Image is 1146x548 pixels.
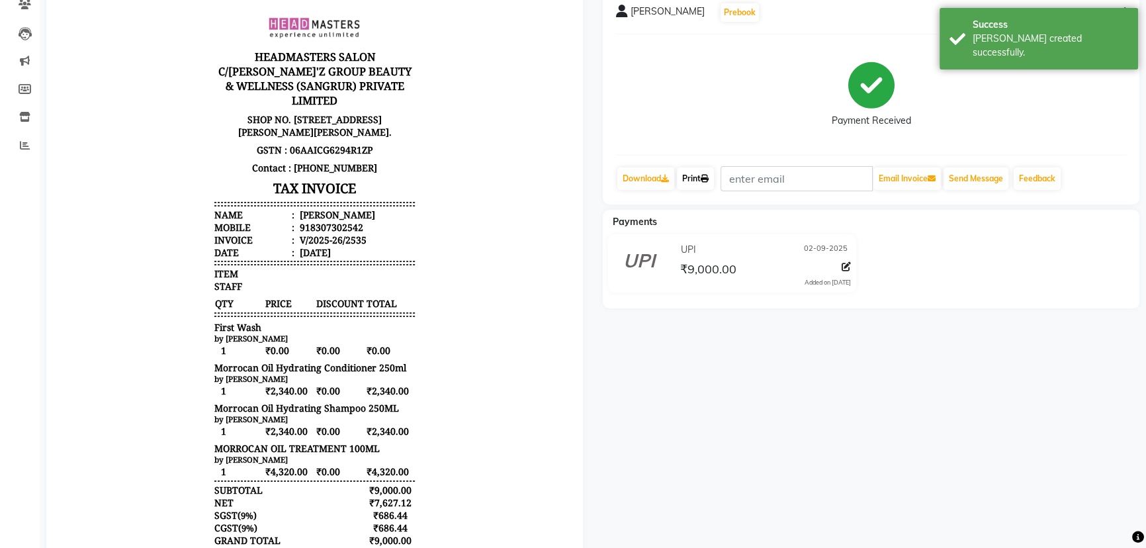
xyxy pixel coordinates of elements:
[155,382,204,396] span: 1
[155,400,339,412] span: Morrocan Oil Hydrating Shampoo 250ML
[613,216,657,228] span: Payments
[155,532,221,545] div: GRAND TOTAL
[805,278,851,287] div: Added on [DATE]
[155,507,178,520] span: SGST
[873,167,941,190] button: Email Invoice
[155,494,174,507] div: NET
[205,463,254,477] span: ₹4,320.00
[205,382,254,396] span: ₹2,340.00
[721,166,873,191] input: enter email
[973,18,1128,32] div: Success
[155,232,235,244] div: Invoice
[232,232,235,244] span: :
[232,244,235,257] span: :
[205,11,304,42] img: file_1739795194924.png
[205,422,254,436] span: ₹2,340.00
[155,332,228,342] small: by [PERSON_NAME]
[255,295,304,308] span: DISCOUNT
[721,3,759,22] button: Prebook
[306,342,355,355] span: ₹0.00
[232,219,235,232] span: :
[205,342,254,355] span: ₹0.00
[155,372,228,382] small: by [PERSON_NAME]
[155,139,355,157] p: GSTN : 06AAICG6294R1ZP
[155,244,235,257] div: Date
[832,114,911,128] div: Payment Received
[155,520,198,532] div: ( )
[155,109,355,139] p: SHOP NO. [STREET_ADDRESS][PERSON_NAME][PERSON_NAME].
[306,295,355,308] span: TOTAL
[306,382,355,396] span: ₹2,340.00
[306,494,355,507] div: ₹7,627.12
[155,507,197,520] div: ( )
[631,5,705,23] span: [PERSON_NAME]
[181,508,194,520] span: 9%
[255,342,304,355] span: ₹0.00
[155,482,203,494] div: SUBTOTAL
[182,520,195,532] span: 9%
[973,32,1128,60] div: Bill created successfully.
[155,45,355,109] h3: HEADMASTERS SALON C/[PERSON_NAME]'Z GROUP BEAUTY & WELLNESS (SANGRUR) PRIVATE LIMITED
[306,507,355,520] div: ₹686.44
[155,278,183,291] span: STAFF
[306,422,355,436] span: ₹2,340.00
[155,422,204,436] span: 1
[155,265,179,278] span: ITEM
[677,167,714,190] a: Print
[155,319,202,332] span: First Wash
[944,167,1008,190] button: Send Message
[205,295,254,308] span: PRICE
[232,206,235,219] span: :
[255,463,304,477] span: ₹0.00
[155,412,228,422] small: by [PERSON_NAME]
[306,520,355,532] div: ₹686.44
[238,232,307,244] div: V/2025-26/2535
[306,482,355,494] div: ₹9,000.00
[680,261,736,280] span: ₹9,000.00
[238,219,304,232] div: 918307302542
[155,206,235,219] div: Name
[238,244,271,257] div: [DATE]
[155,440,320,453] span: MORROCAN OIL TREATMENT 100ML
[155,453,228,463] small: by [PERSON_NAME]
[155,359,347,372] span: Morrocan Oil Hydrating Conditioner 250ml
[255,422,304,436] span: ₹0.00
[306,463,355,477] span: ₹4,320.00
[306,532,355,545] div: ₹9,000.00
[155,520,179,532] span: CGST
[238,206,316,219] div: [PERSON_NAME]
[255,382,304,396] span: ₹0.00
[155,219,235,232] div: Mobile
[617,167,674,190] a: Download
[804,243,848,257] span: 02-09-2025
[155,157,355,175] p: Contact : [PHONE_NUMBER]
[155,175,355,198] h3: TAX INVOICE
[155,463,204,477] span: 1
[155,295,204,308] span: QTY
[681,243,696,257] span: UPI
[1014,167,1061,190] a: Feedback
[155,342,204,355] span: 1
